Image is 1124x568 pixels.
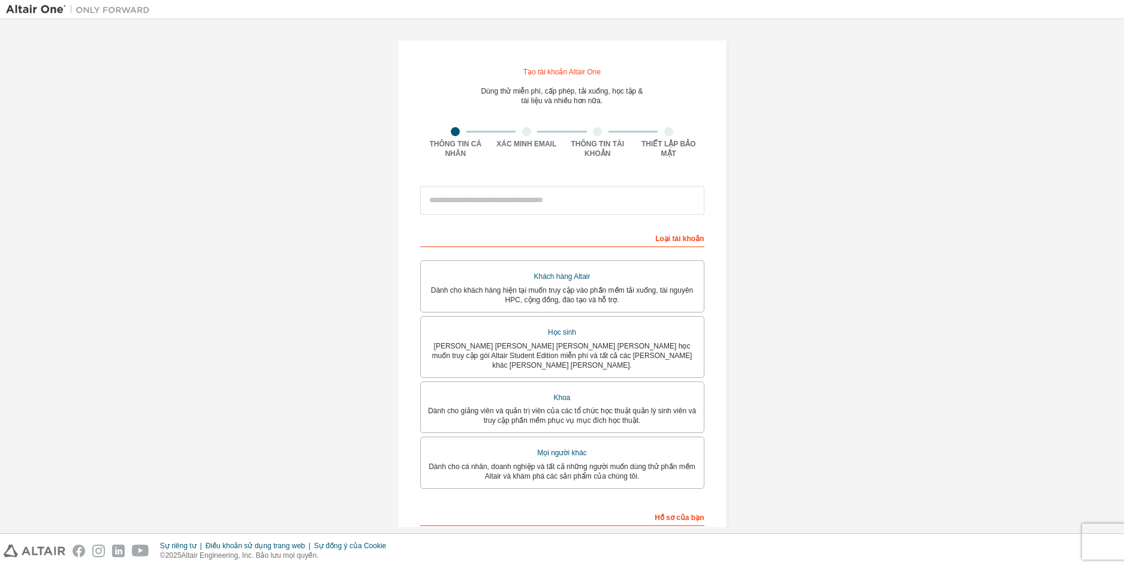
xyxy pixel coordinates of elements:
[496,140,556,148] font: Xác minh Email
[553,393,570,402] font: Khoa
[429,140,481,158] font: Thông tin cá nhân
[206,542,305,550] font: Điều khoản sử dụng trang web
[314,542,386,550] font: Sự đồng ý của Cookie
[73,545,85,557] img: facebook.svg
[6,4,156,16] img: Altair One
[160,551,165,560] font: ©
[165,551,182,560] font: 2025
[431,286,694,304] font: Dành cho khách hàng hiện tại muốn truy cập vào phần mềm tải xuống, tài nguyên HPC, cộng đồng, đào...
[548,328,576,336] font: Học sinh
[181,551,318,560] font: Altair Engineering, Inc. Bảo lưu mọi quyền.
[641,140,695,158] font: Thiết lập bảo mật
[4,545,65,557] img: altair_logo.svg
[428,407,696,425] font: Dành cho giảng viên và quản trị viên của các tổ chức học thuật quản lý sinh viên và truy cập phần...
[571,140,624,158] font: Thông tin tài khoản
[429,462,695,480] font: Dành cho cá nhân, doanh nghiệp và tất cả những người muốn dùng thử phần mềm Altair và khám phá cá...
[537,449,587,457] font: Mọi người khác
[523,68,601,76] font: Tạo tài khoản Altair One
[655,235,704,243] font: Loại tài khoản
[534,272,590,281] font: Khách hàng Altair
[655,513,704,522] font: Hồ sơ của bạn
[160,542,197,550] font: Sự riêng tư
[522,97,603,105] font: tài liệu và nhiều hơn nữa.
[132,545,149,557] img: youtube.svg
[92,545,105,557] img: instagram.svg
[481,87,643,95] font: Dùng thử miễn phí, cấp phép, tải xuống, học tập &
[112,545,125,557] img: linkedin.svg
[432,342,692,369] font: [PERSON_NAME] [PERSON_NAME] [PERSON_NAME] [PERSON_NAME] học muốn truy cập gói Altair Student Edit...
